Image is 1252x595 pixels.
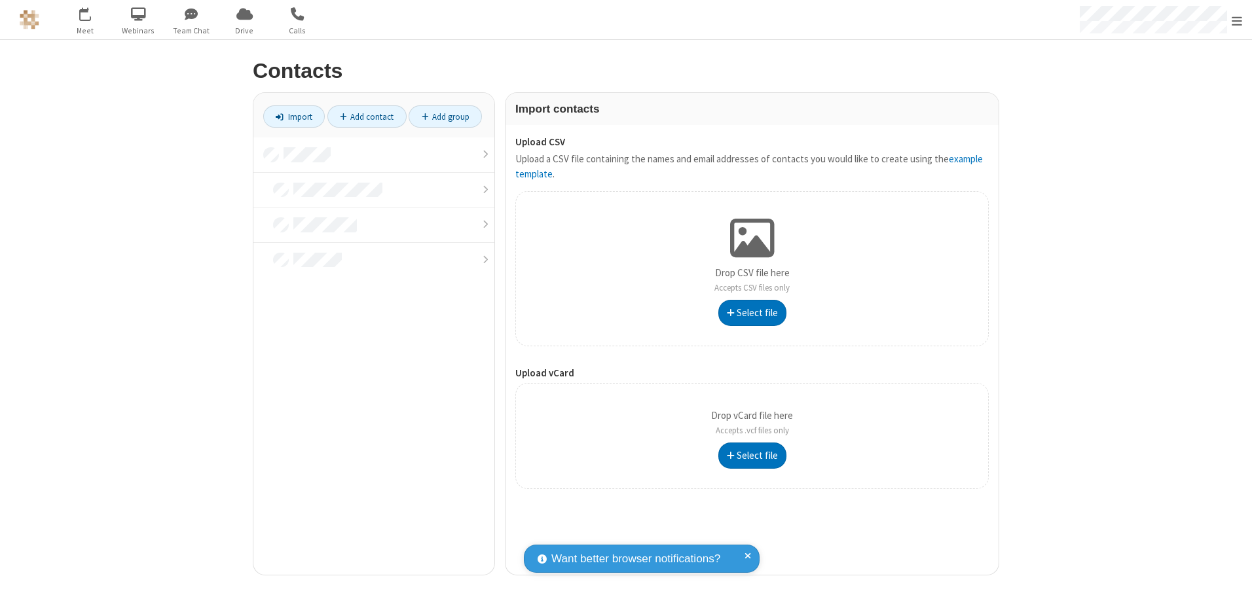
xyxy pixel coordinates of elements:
div: 5 [88,7,97,17]
h2: Contacts [253,60,999,82]
a: Add contact [327,105,407,128]
button: Select file [718,442,786,469]
a: Import [263,105,325,128]
label: Upload CSV [515,135,989,150]
h3: Import contacts [515,103,989,115]
span: Want better browser notifications? [551,550,720,568]
p: Drop CSV file here [714,266,790,295]
span: Team Chat [167,25,216,37]
label: Upload vCard [515,366,989,381]
p: Drop vCard file here [711,408,793,438]
span: Accepts .vcf files only [716,425,789,436]
span: Meet [61,25,110,37]
button: Select file [718,300,786,326]
p: Upload a CSV file containing the names and email addresses of contacts you would like to create u... [515,152,989,181]
img: QA Selenium DO NOT DELETE OR CHANGE [20,10,39,29]
a: example template [515,153,983,180]
span: Drive [220,25,269,37]
span: Calls [273,25,322,37]
a: Add group [409,105,482,128]
span: Webinars [114,25,163,37]
span: Accepts CSV files only [714,282,790,293]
